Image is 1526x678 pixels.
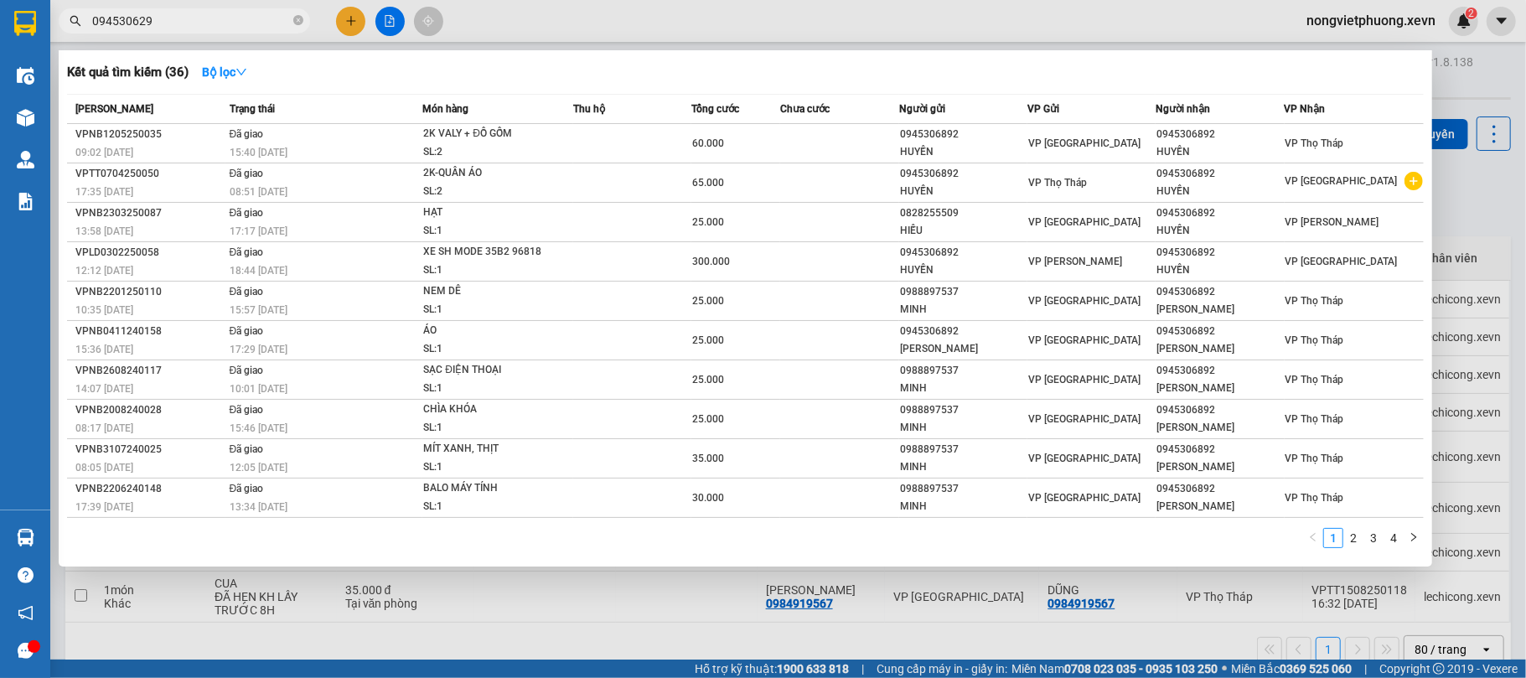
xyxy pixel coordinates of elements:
img: logo-vxr [14,11,36,36]
div: 0988897537 [900,283,1027,301]
div: 0945306892 [900,323,1027,340]
img: warehouse-icon [17,109,34,127]
span: VP [GEOGRAPHIC_DATA] [1028,334,1141,346]
div: 0988897537 [900,480,1027,498]
div: VPNB2201250110 [75,283,225,301]
div: SL: 1 [423,301,549,319]
span: VP Thọ Tháp [1285,295,1344,307]
span: Người nhận [1156,103,1210,115]
div: MINH [900,419,1027,437]
span: Đã giao [230,286,264,298]
span: 60.000 [692,137,724,149]
span: Đã giao [230,365,264,376]
button: Bộ lọcdown [189,59,261,85]
div: HUYỀN [1156,143,1283,161]
span: 08:17 [DATE] [75,422,133,434]
li: 3 [1363,528,1384,548]
span: Món hàng [422,103,468,115]
span: 15:40 [DATE] [230,147,287,158]
span: VP [GEOGRAPHIC_DATA] [1028,374,1141,386]
span: VP [PERSON_NAME] [1285,216,1379,228]
span: 15:36 [DATE] [75,344,133,355]
span: close-circle [293,15,303,25]
span: close-circle [293,13,303,29]
li: 1 [1323,528,1343,548]
button: left [1303,528,1323,548]
span: down [235,66,247,78]
span: Đã giao [230,483,264,494]
span: VP Nhận [1285,103,1326,115]
span: Người gửi [899,103,945,115]
span: VP Thọ Tháp [1285,334,1344,346]
div: 0988897537 [900,441,1027,458]
div: NEM DÊ [423,282,549,301]
div: SL: 1 [423,222,549,241]
span: right [1409,532,1419,542]
div: 0945306892 [1156,283,1283,301]
div: 0945306892 [1156,480,1283,498]
img: warehouse-icon [17,529,34,546]
div: HẠT [423,204,549,222]
div: 0945306892 [1156,401,1283,419]
div: 0945306892 [900,126,1027,143]
span: 17:35 [DATE] [75,186,133,198]
span: Trạng thái [230,103,275,115]
div: 0988897537 [900,401,1027,419]
span: VP [PERSON_NAME] [1028,256,1122,267]
div: CHÌA KHÓA [423,401,549,419]
span: VP [GEOGRAPHIC_DATA] [1028,453,1141,464]
div: [PERSON_NAME] [1156,340,1283,358]
div: MINH [900,380,1027,397]
div: [PERSON_NAME] [1156,458,1283,476]
span: 18:44 [DATE] [230,265,287,277]
span: 13:58 [DATE] [75,225,133,237]
a: 2 [1344,529,1363,547]
span: 25.000 [692,216,724,228]
div: BALO MÁY TÍNH [423,479,549,498]
div: 0945306892 [1156,441,1283,458]
div: SL: 1 [423,498,549,516]
span: 08:05 [DATE] [75,462,133,474]
span: Đã giao [230,207,264,219]
span: 13:34 [DATE] [230,501,287,513]
input: Tìm tên, số ĐT hoặc mã đơn [92,12,290,30]
span: question-circle [18,567,34,583]
span: VP [GEOGRAPHIC_DATA] [1028,413,1141,425]
span: 17:17 [DATE] [230,225,287,237]
span: search [70,15,81,27]
div: HUYỀN [900,143,1027,161]
div: VPTT0704250050 [75,165,225,183]
div: [PERSON_NAME] [1156,301,1283,318]
div: SL: 1 [423,419,549,437]
span: 25.000 [692,295,724,307]
div: [PERSON_NAME] [1156,498,1283,515]
h3: Kết quả tìm kiếm ( 36 ) [67,64,189,81]
div: VPNB2008240028 [75,401,225,419]
span: 09:02 [DATE] [75,147,133,158]
div: 0945306892 [1156,244,1283,261]
div: 2K VALY + ĐỒ GỐM [423,125,549,143]
div: HUYỀN [1156,183,1283,200]
span: VP [GEOGRAPHIC_DATA] [1285,256,1398,267]
div: 0945306892 [1156,362,1283,380]
div: VPNB1205250035 [75,126,225,143]
div: 0828255509 [900,204,1027,222]
a: 4 [1384,529,1403,547]
div: HIẾU [900,222,1027,240]
li: 4 [1384,528,1404,548]
span: 12:05 [DATE] [230,462,287,474]
div: HUYỀN [1156,222,1283,240]
div: SẠC ĐIỆN THOẠI [423,361,549,380]
div: HUYỀN [900,261,1027,279]
div: MINH [900,498,1027,515]
div: MÍT XANH, THỊT [423,440,549,458]
span: Chưa cước [780,103,830,115]
span: Đã giao [230,246,264,258]
div: HUYỀN [1156,261,1283,279]
span: Tổng cước [691,103,739,115]
span: VP Thọ Tháp [1285,413,1344,425]
div: SL: 1 [423,458,549,477]
span: 35.000 [692,453,724,464]
div: [PERSON_NAME] [1156,419,1283,437]
div: 0945306892 [1156,323,1283,340]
